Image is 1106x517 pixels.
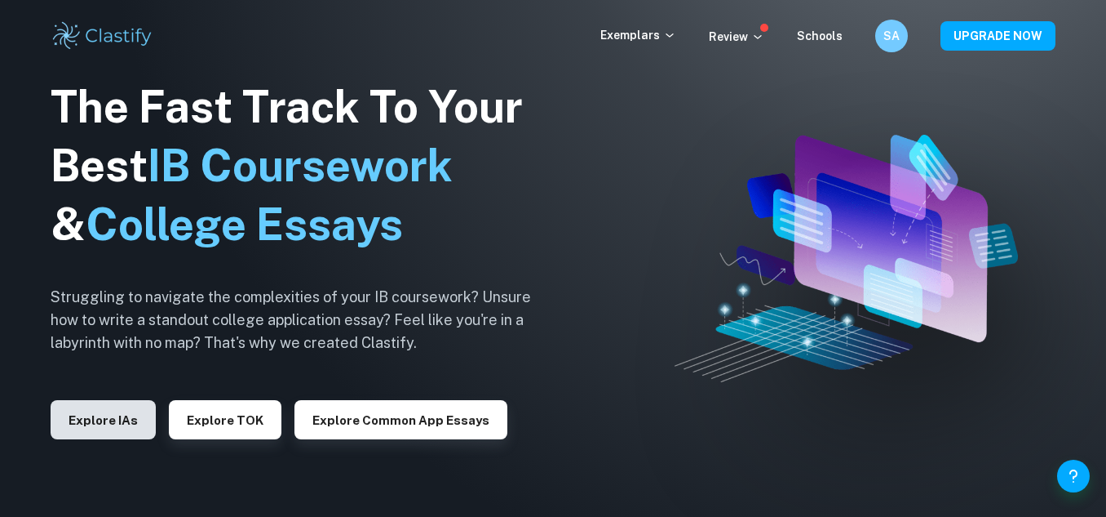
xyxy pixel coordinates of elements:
button: Explore Common App essays [294,400,507,439]
p: Exemplars [600,26,676,44]
a: Explore IAs [51,412,156,427]
button: Explore IAs [51,400,156,439]
button: Explore TOK [169,400,281,439]
img: Clastify hero [675,135,1017,383]
img: Clastify logo [51,20,154,52]
span: IB Coursework [148,140,453,191]
h6: SA [883,27,901,45]
p: Review [709,28,764,46]
h1: The Fast Track To Your Best & [51,78,556,254]
h6: Struggling to navigate the complexities of your IB coursework? Unsure how to write a standout col... [51,286,556,354]
button: Help and Feedback [1057,460,1090,492]
a: Schools [797,29,843,42]
button: UPGRADE NOW [940,21,1055,51]
a: Explore Common App essays [294,412,507,427]
button: SA [875,20,908,52]
span: College Essays [86,198,403,250]
a: Explore TOK [169,412,281,427]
